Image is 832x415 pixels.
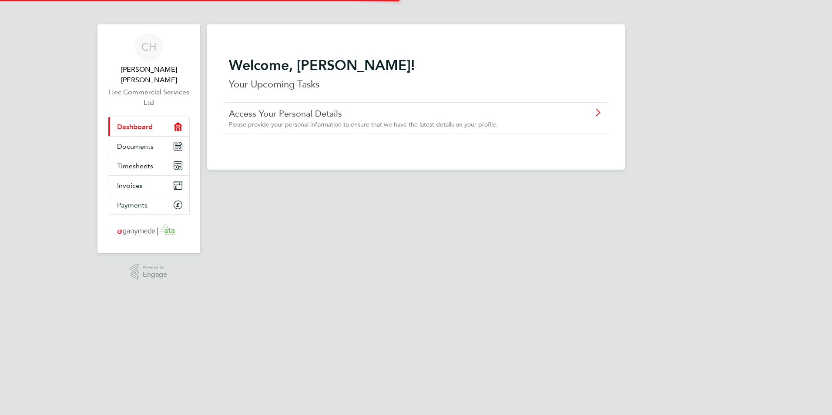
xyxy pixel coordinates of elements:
[229,77,603,91] p: Your Upcoming Tasks
[108,87,190,108] a: Hec Commercial Services Ltd
[108,137,189,156] a: Documents
[117,142,154,151] span: Documents
[108,195,189,214] a: Payments
[117,162,153,170] span: Timesheets
[143,264,167,271] span: Powered by
[117,201,148,209] span: Payments
[117,181,143,190] span: Invoices
[229,108,554,119] a: Access Your Personal Details
[131,264,168,280] a: Powered byEngage
[108,156,189,175] a: Timesheets
[108,33,190,85] a: CH[PERSON_NAME] [PERSON_NAME]
[229,120,498,128] span: Please provide your personal information to ensure that we have the latest details on your profile.
[108,176,189,195] a: Invoices
[117,123,153,131] span: Dashboard
[108,224,190,238] a: Go to home page
[108,64,190,85] span: Connor Hollingsworth
[108,117,189,136] a: Dashboard
[97,24,200,253] nav: Main navigation
[115,224,183,238] img: ganymedesolutions-logo-retina.png
[143,271,167,278] span: Engage
[229,57,603,74] h2: Welcome, [PERSON_NAME]!
[141,41,157,53] span: CH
